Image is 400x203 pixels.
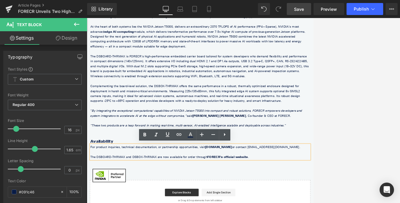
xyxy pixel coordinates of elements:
[19,189,57,195] input: Color
[8,159,82,163] div: Letter Spacing
[76,148,81,152] span: em
[28,19,76,25] a: edge AI computing
[380,183,394,197] div: Open Intercom Messenger
[173,3,187,15] a: Laptop
[76,128,81,132] span: px
[314,3,344,15] a: Preview
[87,3,117,15] a: New Library
[8,51,32,59] div: Typography
[8,179,82,183] div: Text Color
[6,10,357,50] p: At the heart of both systems lies the NVIDIA Jetson T5000, delivers an extraordinary 2070 TFLOPS ...
[6,145,357,161] p: “ said , Co-founder & CEO at FORECR.
[272,3,284,15] button: Redo
[20,77,34,82] b: Custom
[6,146,345,159] i: By integrating the exceptional computational capabilities of NVIDIA Jetson T5000 into compact and...
[13,102,35,107] b: Regular 400
[159,3,173,15] a: Desktop
[98,6,113,12] span: Library
[202,3,216,15] a: Mobile
[6,105,357,137] p: Complementing the board-level solution, the DSBOX-THRMAX offers the same performance in a robust,...
[8,119,82,123] div: Font Size
[8,67,82,71] div: Text Styles
[294,6,304,12] span: Save
[45,31,88,45] a: Design
[8,93,82,97] div: Font Weight
[76,168,81,172] span: px
[321,6,337,12] span: Preview
[187,3,202,15] a: Tablet
[18,9,76,14] span: FORECR Unveils Two High-Performance Edge AI Platforms Based on NVIDIA Jetson THOR Module: DSBOARD...
[6,58,357,97] p: The DSBOARD-THRMAX is FORECR’s high-performance embedded carrier board tailored for system develo...
[258,3,270,15] button: Undo
[18,3,87,8] a: Article Pages
[17,22,42,27] span: Text Block
[6,169,319,175] i: “These two products are a leap forward in making real-time, multi-sensor, AI-enabled intelligence...
[354,7,369,11] span: Publish
[67,187,81,197] div: %
[386,3,398,15] button: More
[169,154,255,159] strong: [PERSON_NAME] [PERSON_NAME]
[6,194,42,201] strong: Availability
[8,139,82,143] div: Line Height
[347,3,383,15] button: Publish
